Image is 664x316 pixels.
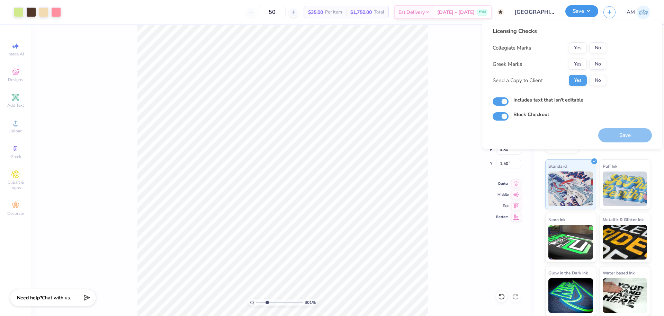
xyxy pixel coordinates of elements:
[325,9,342,16] span: Per Item
[603,172,647,206] img: Puff Ink
[548,163,567,170] span: Standard
[603,163,617,170] span: Puff Ink
[42,295,71,301] span: Chat with us.
[627,6,650,19] a: AM
[496,181,509,186] span: Center
[493,60,522,68] div: Greek Marks
[17,295,42,301] strong: Need help?
[308,9,323,16] span: $35.00
[496,192,509,197] span: Middle
[603,269,635,276] span: Water based Ink
[479,10,486,15] span: FREE
[3,179,28,191] span: Clipart & logos
[569,75,587,86] button: Yes
[569,42,587,53] button: Yes
[637,6,650,19] img: Arvi Mikhail Parcero
[9,128,23,134] span: Upload
[437,9,475,16] span: [DATE] - [DATE]
[548,225,593,260] img: Neon Ink
[590,75,606,86] button: No
[627,8,635,16] span: AM
[603,216,644,223] span: Metallic & Glitter Ink
[259,6,286,18] input: – –
[7,103,24,108] span: Add Text
[509,5,560,19] input: Untitled Design
[590,42,606,53] button: No
[305,299,316,306] span: 301 %
[496,203,509,208] span: Top
[8,51,24,57] span: Image AI
[590,59,606,70] button: No
[565,5,598,17] button: Save
[569,59,587,70] button: Yes
[493,44,531,52] div: Collegiate Marks
[548,172,593,206] img: Standard
[493,27,606,35] div: Licensing Checks
[496,214,509,219] span: Bottom
[350,9,372,16] span: $1,750.00
[7,211,24,216] span: Decorate
[548,269,588,276] span: Glow in the Dark Ink
[548,278,593,313] img: Glow in the Dark Ink
[603,278,647,313] img: Water based Ink
[493,77,543,85] div: Send a Copy to Client
[513,96,583,104] label: Includes text that isn't editable
[374,9,384,16] span: Total
[8,77,23,82] span: Designs
[398,9,425,16] span: Est. Delivery
[548,216,565,223] span: Neon Ink
[10,154,21,159] span: Greek
[513,111,549,118] label: Block Checkout
[603,225,647,260] img: Metallic & Glitter Ink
